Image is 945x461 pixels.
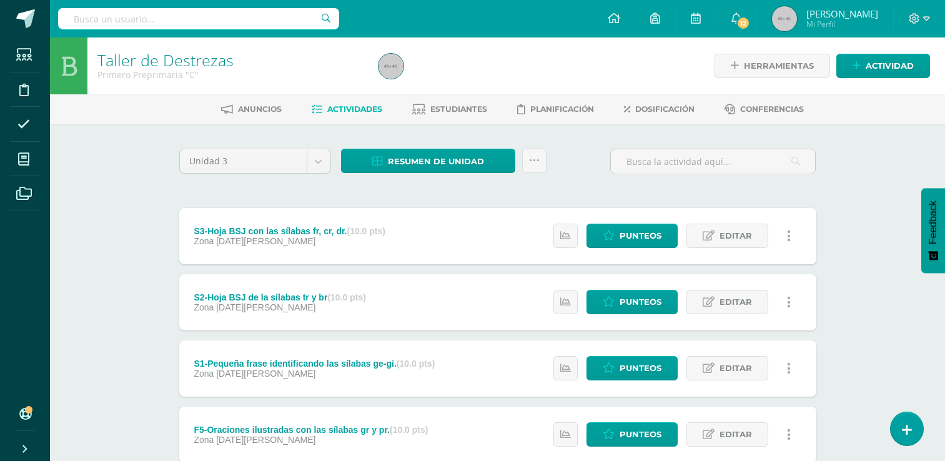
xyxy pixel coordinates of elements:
[586,422,678,447] a: Punteos
[586,224,678,248] a: Punteos
[517,99,594,119] a: Planificación
[740,104,804,114] span: Conferencias
[412,99,487,119] a: Estudiantes
[194,226,385,236] div: S3-Hoja BSJ con las sílabas fr, cr, dr.
[928,201,939,244] span: Feedback
[921,188,945,273] button: Feedback - Mostrar encuesta
[586,356,678,380] a: Punteos
[744,54,814,77] span: Herramientas
[736,16,750,30] span: 12
[715,54,830,78] a: Herramientas
[327,104,382,114] span: Actividades
[620,290,661,314] span: Punteos
[194,435,214,445] span: Zona
[806,7,878,20] span: [PERSON_NAME]
[866,54,914,77] span: Actividad
[180,149,330,173] a: Unidad 3
[194,369,214,379] span: Zona
[194,359,435,369] div: S1-Pequeña frase identificando las sílabas ge-gi.
[216,302,315,312] span: [DATE][PERSON_NAME]
[216,236,315,246] span: [DATE][PERSON_NAME]
[836,54,930,78] a: Actividad
[238,104,282,114] span: Anuncios
[720,423,752,446] span: Editar
[97,49,234,71] a: Taller de Destrezas
[806,19,878,29] span: Mi Perfil
[586,290,678,314] a: Punteos
[189,149,297,173] span: Unidad 3
[772,6,797,31] img: 45x45
[611,149,815,174] input: Busca la actividad aquí...
[720,290,752,314] span: Editar
[635,104,695,114] span: Dosificación
[397,359,435,369] strong: (10.0 pts)
[216,369,315,379] span: [DATE][PERSON_NAME]
[97,51,364,69] h1: Taller de Destrezas
[620,423,661,446] span: Punteos
[388,150,484,173] span: Resumen de unidad
[620,224,661,247] span: Punteos
[58,8,339,29] input: Busca un usuario...
[194,236,214,246] span: Zona
[97,69,364,81] div: Primero Preprimaria 'C'
[720,224,752,247] span: Editar
[216,435,315,445] span: [DATE][PERSON_NAME]
[430,104,487,114] span: Estudiantes
[312,99,382,119] a: Actividades
[624,99,695,119] a: Dosificación
[194,292,365,302] div: S2-Hoja BSJ de la sílabas tr y br
[194,425,428,435] div: F5-Oraciones ilustradas con las sílabas gr y pr.
[530,104,594,114] span: Planificación
[390,425,428,435] strong: (10.0 pts)
[378,54,403,79] img: 45x45
[725,99,804,119] a: Conferencias
[327,292,365,302] strong: (10.0 pts)
[221,99,282,119] a: Anuncios
[720,357,752,380] span: Editar
[347,226,385,236] strong: (10.0 pts)
[341,149,515,173] a: Resumen de unidad
[194,302,214,312] span: Zona
[620,357,661,380] span: Punteos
